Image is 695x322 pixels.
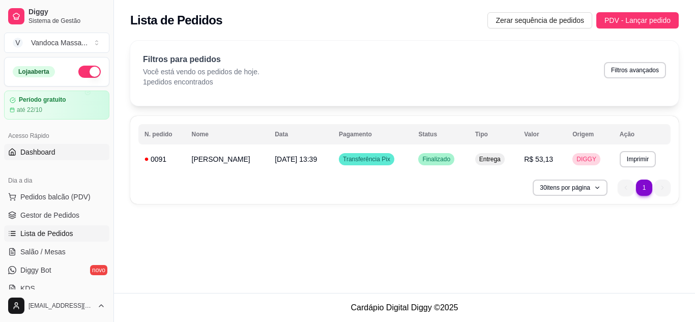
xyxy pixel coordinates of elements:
a: Gestor de Pedidos [4,207,109,223]
h2: Lista de Pedidos [130,12,222,28]
p: 1 pedidos encontrados [143,77,259,87]
article: até 22/10 [17,106,42,114]
p: Você está vendo os pedidos de hoje. [143,67,259,77]
th: Ação [614,124,671,144]
span: [EMAIL_ADDRESS][DOMAIN_NAME] [28,302,93,310]
div: Loja aberta [13,66,55,77]
a: Período gratuitoaté 22/10 [4,91,109,120]
span: V [13,38,23,48]
span: [DATE] 13:39 [275,155,317,163]
a: Dashboard [4,144,109,160]
span: Entrega [477,155,503,163]
div: 0091 [144,154,180,164]
button: Pedidos balcão (PDV) [4,189,109,205]
nav: pagination navigation [613,174,676,201]
a: KDS [4,280,109,297]
p: Filtros para pedidos [143,53,259,66]
footer: Cardápio Digital Diggy © 2025 [114,293,695,322]
th: Pagamento [333,124,412,144]
span: Zerar sequência de pedidos [496,15,584,26]
button: Select a team [4,33,109,53]
td: [PERSON_NAME] [186,147,269,171]
span: Diggy [28,8,105,17]
a: Salão / Mesas [4,244,109,260]
span: Sistema de Gestão [28,17,105,25]
th: Tipo [469,124,518,144]
span: Lista de Pedidos [20,228,73,239]
a: DiggySistema de Gestão [4,4,109,28]
button: Alterar Status [78,66,101,78]
a: Diggy Botnovo [4,262,109,278]
span: Diggy Bot [20,265,51,275]
th: Status [412,124,469,144]
a: Lista de Pedidos [4,225,109,242]
th: N. pedido [138,124,186,144]
button: Imprimir [620,151,656,167]
span: Pedidos balcão (PDV) [20,192,91,202]
th: Valor [518,124,566,144]
span: Gestor de Pedidos [20,210,79,220]
span: Transferência Pix [341,155,392,163]
th: Nome [186,124,269,144]
span: DIGGY [574,155,598,163]
span: R$ 53,13 [524,155,553,163]
th: Data [269,124,333,144]
button: [EMAIL_ADDRESS][DOMAIN_NAME] [4,294,109,318]
button: PDV - Lançar pedido [596,12,679,28]
li: pagination item 1 active [636,180,652,196]
span: PDV - Lançar pedido [604,15,671,26]
button: Zerar sequência de pedidos [487,12,592,28]
button: Filtros avançados [604,62,666,78]
span: Finalizado [420,155,452,163]
th: Origem [566,124,614,144]
button: 30itens por página [533,180,607,196]
span: KDS [20,283,35,294]
span: Dashboard [20,147,55,157]
span: Salão / Mesas [20,247,66,257]
article: Período gratuito [19,96,66,104]
div: Dia a dia [4,172,109,189]
div: Vandoca Massa ... [31,38,88,48]
div: Acesso Rápido [4,128,109,144]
